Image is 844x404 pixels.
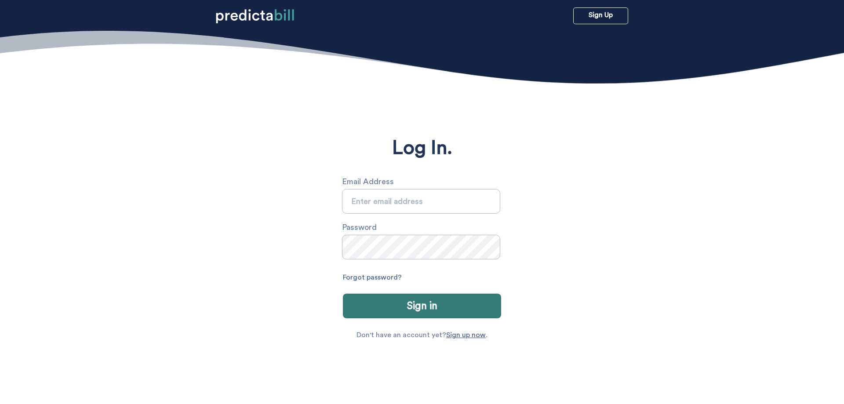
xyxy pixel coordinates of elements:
button: Sign in [343,294,501,318]
input: Email Address [342,189,500,214]
a: Sign up now [446,331,486,338]
p: Log In. [392,137,452,159]
p: Don't have an account yet? . [357,331,487,338]
a: Sign Up [573,7,628,24]
label: Password [342,220,506,235]
label: Email Address [342,175,506,189]
a: Forgot password? [343,270,402,285]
